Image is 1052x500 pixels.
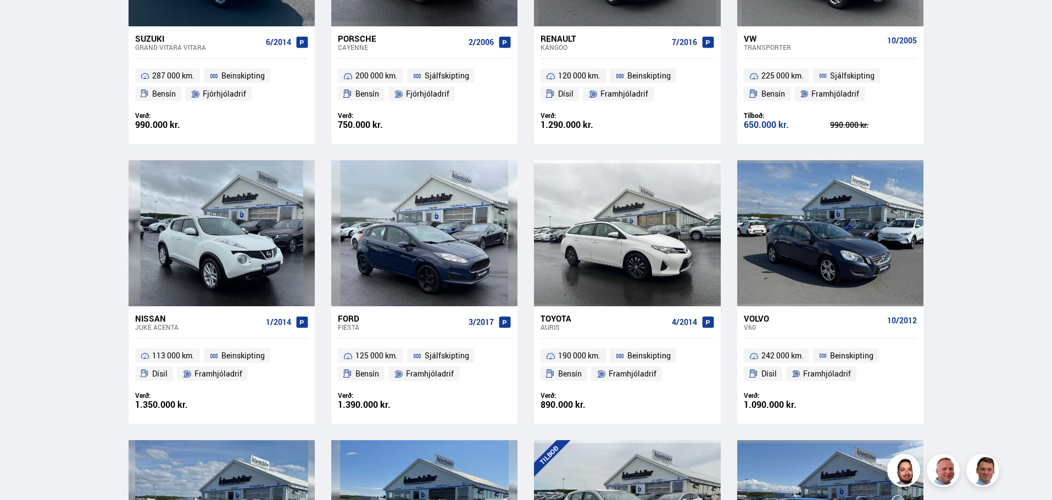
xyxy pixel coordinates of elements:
div: Renault [541,33,667,43]
div: Porsche [338,33,464,43]
span: Fjórhjóladrif [406,87,449,100]
span: Bensín [152,87,176,100]
span: Beinskipting [221,69,265,82]
div: 650.000 kr. [744,120,831,130]
div: Tilboð: [744,111,831,120]
div: Juke ACENTA [135,323,261,331]
span: 3/2017 [469,318,494,327]
a: Ford Fiesta 3/2017 125 000 km. Sjálfskipting Bensín Framhjóladrif Verð: 1.390.000 kr. [331,306,517,424]
span: Beinskipting [221,349,265,362]
span: Framhjóladrif [406,367,454,380]
span: 6/2014 [266,38,291,47]
a: Porsche Cayenne 2/2006 200 000 km. Sjálfskipting Bensín Fjórhjóladrif Verð: 750.000 kr. [331,26,517,144]
div: VW [744,33,883,43]
div: Ford [338,313,464,323]
span: 200 000 km. [355,69,398,82]
span: Framhjóladrif [811,87,859,100]
div: 1.350.000 kr. [135,400,222,409]
span: Framhjóladrif [600,87,648,100]
span: Dísil [558,87,574,100]
div: 1.090.000 kr. [744,400,831,409]
div: Volvo [744,313,883,323]
div: Suzuki [135,33,261,43]
img: nhp88E3Fdnt1Opn2.png [889,456,922,488]
div: 890.000 kr. [541,400,627,409]
span: Fjórhjóladrif [203,87,246,100]
span: Beinskipting [830,349,873,362]
div: Fiesta [338,323,464,331]
a: Toyota Auris 4/2014 190 000 km. Beinskipting Bensín Framhjóladrif Verð: 890.000 kr. [534,306,720,424]
span: Framhjóladrif [194,367,242,380]
div: Verð: [541,391,627,400]
span: 1/2014 [266,318,291,327]
div: Verð: [338,111,425,120]
img: FbJEzSuNWCJXmdc-.webp [968,456,1001,488]
a: Nissan Juke ACENTA 1/2014 113 000 km. Beinskipting Dísil Framhjóladrif Verð: 1.350.000 kr. [129,306,315,424]
span: Beinskipting [627,69,671,82]
span: Framhjóladrif [803,367,851,380]
span: Sjálfskipting [425,349,469,362]
a: VW Transporter 10/2005 225 000 km. Sjálfskipting Bensín Framhjóladrif Tilboð: 650.000 kr. 990.000... [737,26,923,144]
span: 125 000 km. [355,349,398,362]
div: Grand Vitara VITARA [135,43,261,51]
div: Cayenne [338,43,464,51]
img: siFngHWaQ9KaOqBr.png [928,456,961,488]
span: 120 000 km. [558,69,600,82]
a: Volvo V60 10/2012 242 000 km. Beinskipting Dísil Framhjóladrif Verð: 1.090.000 kr. [737,306,923,424]
span: Dísil [152,367,168,380]
span: Sjálfskipting [425,69,469,82]
div: Verð: [744,391,831,400]
div: Toyota [541,313,667,323]
div: 1.390.000 kr. [338,400,425,409]
div: Verð: [541,111,627,120]
div: 750.000 kr. [338,120,425,130]
span: 113 000 km. [152,349,194,362]
span: Dísil [761,367,777,380]
div: Auris [541,323,667,331]
div: Verð: [135,391,222,400]
span: 242 000 km. [761,349,804,362]
a: Suzuki Grand Vitara VITARA 6/2014 287 000 km. Beinskipting Bensín Fjórhjóladrif Verð: 990.000 kr. [129,26,315,144]
span: 7/2016 [672,38,697,47]
div: V60 [744,323,883,331]
span: 10/2012 [887,316,917,325]
span: Bensín [355,367,379,380]
span: Sjálfskipting [830,69,875,82]
span: Bensín [355,87,379,100]
span: 190 000 km. [558,349,600,362]
button: Open LiveChat chat widget [9,4,42,37]
div: Transporter [744,43,883,51]
span: Beinskipting [627,349,671,362]
span: 2/2006 [469,38,494,47]
div: Verð: [135,111,222,120]
span: 4/2014 [672,318,697,327]
div: 990.000 kr. [135,120,222,130]
span: 10/2005 [887,36,917,45]
span: Bensín [761,87,785,100]
span: Framhjóladrif [609,367,656,380]
a: Renault Kangoo 7/2016 120 000 km. Beinskipting Dísil Framhjóladrif Verð: 1.290.000 kr. [534,26,720,144]
span: Bensín [558,367,582,380]
div: Nissan [135,313,261,323]
div: 1.290.000 kr. [541,120,627,130]
span: 225 000 km. [761,69,804,82]
span: 287 000 km. [152,69,194,82]
div: Kangoo [541,43,667,51]
div: 990.000 kr. [830,121,917,129]
div: Verð: [338,391,425,400]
